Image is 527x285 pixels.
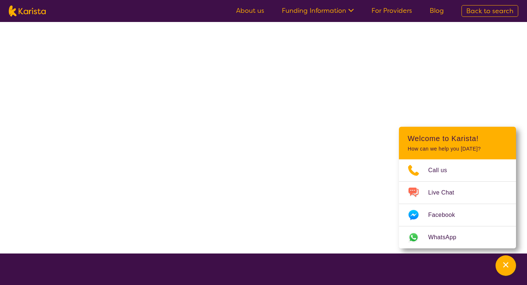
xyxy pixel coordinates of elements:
button: Channel Menu [496,255,516,276]
a: Web link opens in a new tab. [399,226,516,248]
ul: Choose channel [399,159,516,248]
span: Call us [428,165,456,176]
p: How can we help you [DATE]? [408,146,507,152]
h2: Welcome to Karista! [408,134,507,143]
a: Back to search [461,5,518,17]
a: For Providers [371,6,412,15]
span: Facebook [428,210,464,221]
img: Karista logo [9,5,46,16]
a: Funding Information [282,6,354,15]
a: About us [236,6,264,15]
a: Blog [430,6,444,15]
span: Live Chat [428,187,463,198]
span: WhatsApp [428,232,465,243]
span: Back to search [466,7,513,15]
div: Channel Menu [399,127,516,248]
